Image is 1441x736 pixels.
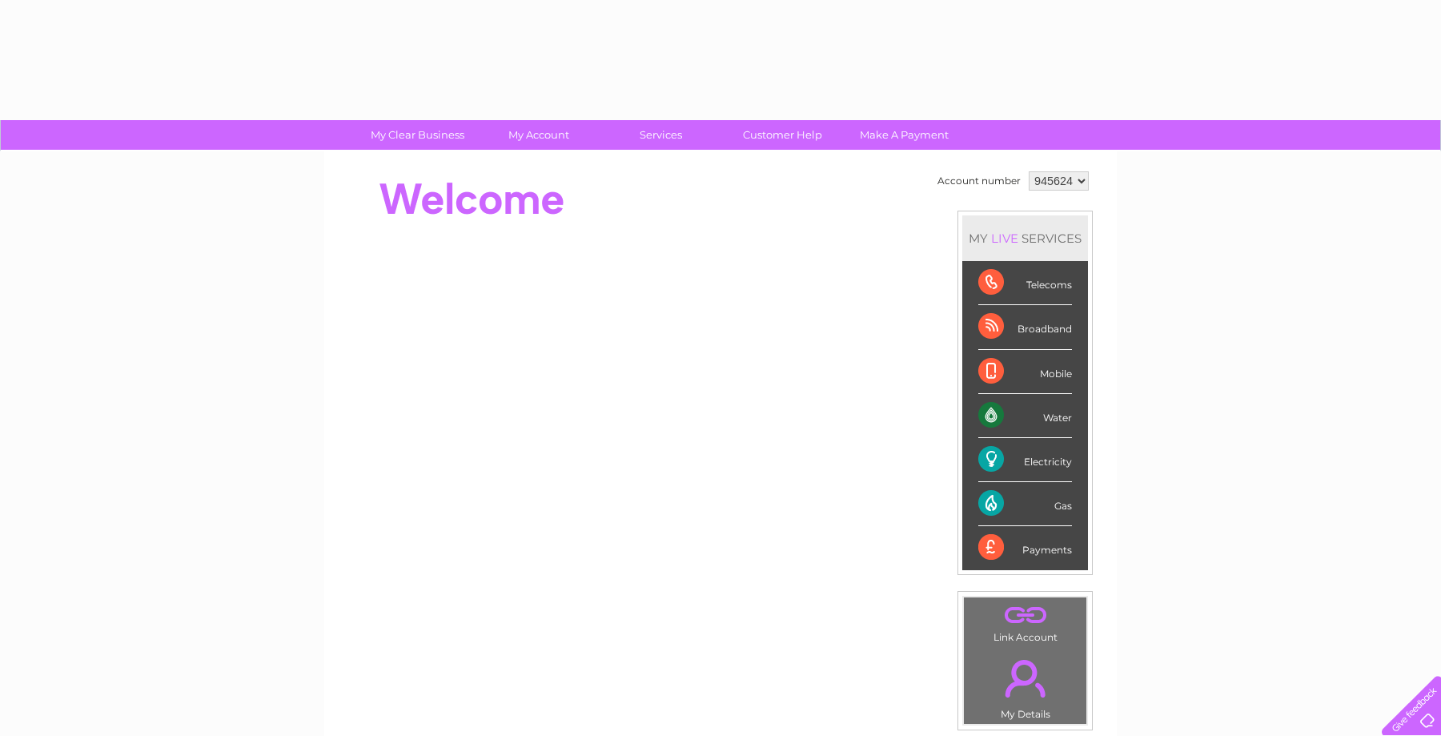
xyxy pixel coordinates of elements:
a: Services [595,120,727,150]
a: My Clear Business [351,120,484,150]
div: Telecoms [978,261,1072,305]
div: Broadband [978,305,1072,349]
div: Gas [978,482,1072,526]
a: . [968,601,1082,629]
a: Customer Help [716,120,849,150]
a: My Account [473,120,605,150]
div: Mobile [978,350,1072,394]
div: Water [978,394,1072,438]
div: MY SERVICES [962,215,1088,261]
td: My Details [963,646,1087,725]
div: Electricity [978,438,1072,482]
a: . [968,650,1082,706]
a: Make A Payment [838,120,970,150]
div: LIVE [988,231,1022,246]
td: Link Account [963,597,1087,647]
div: Payments [978,526,1072,569]
td: Account number [933,167,1025,195]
